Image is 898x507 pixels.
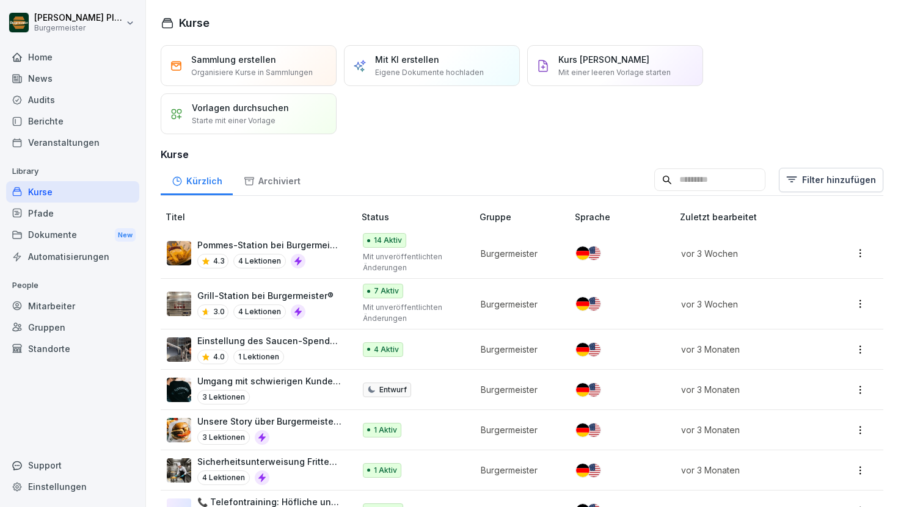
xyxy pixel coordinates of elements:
[576,297,590,311] img: de.svg
[375,67,484,78] p: Eigene Dokumente hochladen
[233,304,286,319] p: 4 Lektionen
[6,224,139,246] a: DokumenteNew
[6,89,139,110] a: Audits
[197,470,250,485] p: 4 Lektionen
[587,246,600,260] img: us.svg
[192,101,289,114] p: Vorlagen durchsuchen
[681,464,816,476] p: vor 3 Monaten
[558,53,649,66] p: Kurs [PERSON_NAME]
[6,68,139,89] a: News
[374,425,397,436] p: 1 Aktiv
[587,297,600,311] img: us.svg
[6,181,139,203] a: Kurse
[587,464,600,477] img: us.svg
[374,286,399,297] p: 7 Aktiv
[6,162,139,181] p: Library
[213,351,225,362] p: 4.0
[191,53,276,66] p: Sammlung erstellen
[362,210,475,223] p: Status
[192,115,276,126] p: Starte mit einer Vorlage
[681,423,816,436] p: vor 3 Monaten
[197,415,342,428] p: Unsere Story über Burgermeister®
[167,241,191,265] img: iocl1dpi51biw7n1b1js4k54.png
[481,423,555,436] p: Burgermeister
[213,306,225,317] p: 3.0
[167,337,191,362] img: x32dz0k9zd8ripspd966jmg8.png
[197,455,342,468] p: Sicherheitsunterweisung Fritteuse bei Burgermeister®
[587,423,600,437] img: us.svg
[6,295,139,317] a: Mitarbeiter
[6,476,139,497] a: Einstellungen
[587,343,600,356] img: us.svg
[213,256,225,267] p: 4.3
[6,224,139,246] div: Dokumente
[197,390,250,405] p: 3 Lektionen
[481,247,555,260] p: Burgermeister
[6,246,139,267] a: Automatisierungen
[197,239,342,251] p: Pommes-Station bei Burgermeister®
[575,210,675,223] p: Sprache
[6,46,139,68] a: Home
[374,344,399,355] p: 4 Aktiv
[558,67,671,78] p: Mit einer leeren Vorlage starten
[481,343,555,356] p: Burgermeister
[167,458,191,483] img: f8nsb2zppzm2l97o7hbbwwyn.png
[363,302,460,324] p: Mit unveröffentlichten Änderungen
[34,24,123,32] p: Burgermeister
[6,132,139,153] a: Veranstaltungen
[375,53,439,66] p: Mit KI erstellen
[363,251,460,273] p: Mit unveröffentlichten Änderungen
[6,110,139,132] a: Berichte
[191,67,313,78] p: Organisiere Kurse in Sammlungen
[576,383,590,397] img: de.svg
[167,418,191,442] img: yk83gqu5jn5gw35qhtj3mpve.png
[34,13,123,23] p: [PERSON_NAME] Pleger
[379,384,407,395] p: Entwurf
[167,292,191,316] img: ef4vp5hzwwekud6oh6ceosv8.png
[576,423,590,437] img: de.svg
[233,254,286,268] p: 4 Lektionen
[6,338,139,359] a: Standorte
[197,375,342,387] p: Umgang mit schwierigen Kunden bei Burgermeister®
[481,298,555,311] p: Burgermeister
[161,164,233,195] a: Kürzlich
[681,383,816,396] p: vor 3 Monaten
[166,210,357,223] p: Titel
[680,210,831,223] p: Zuletzt bearbeitet
[374,235,402,246] p: 14 Aktiv
[233,164,311,195] a: Archiviert
[681,247,816,260] p: vor 3 Wochen
[6,203,139,224] a: Pfade
[161,147,883,162] h3: Kurse
[576,343,590,356] img: de.svg
[115,228,136,242] div: New
[480,210,570,223] p: Gruppe
[6,455,139,476] div: Support
[179,15,210,31] h1: Kurse
[681,298,816,311] p: vor 3 Wochen
[481,464,555,476] p: Burgermeister
[587,383,600,397] img: us.svg
[233,350,284,364] p: 1 Lektionen
[197,289,334,302] p: Grill-Station bei Burgermeister®
[481,383,555,396] p: Burgermeister
[576,246,590,260] img: de.svg
[6,317,139,338] a: Gruppen
[167,378,191,402] img: cyw7euxthr01jl901fqmxt0x.png
[374,465,397,476] p: 1 Aktiv
[681,343,816,356] p: vor 3 Monaten
[6,276,139,295] p: People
